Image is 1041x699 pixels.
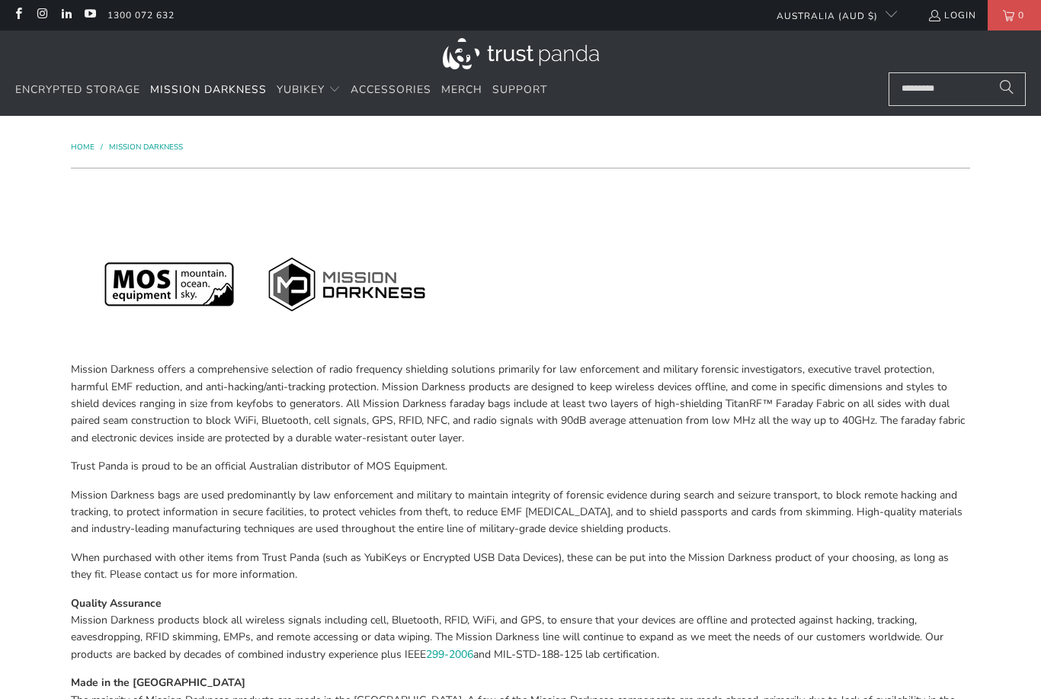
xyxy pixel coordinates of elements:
[15,72,140,108] a: Encrypted Storage
[426,647,473,662] a: 299-2006
[35,9,48,21] a: Trust Panda Australia on Instagram
[15,82,140,97] span: Encrypted Storage
[71,361,970,447] p: Mission Darkness offers a comprehensive selection of radio frequency shielding solutions primaril...
[71,596,162,611] strong: Quality Assurance
[83,9,96,21] a: Trust Panda Australia on YouTube
[443,38,599,69] img: Trust Panda Australia
[71,487,970,538] p: Mission Darkness bags are used predominantly by law enforcement and military to maintain integrit...
[150,72,267,108] a: Mission Darkness
[927,7,976,24] a: Login
[150,82,267,97] span: Mission Darkness
[107,7,175,24] a: 1300 072 632
[351,82,431,97] span: Accessories
[109,142,183,152] a: Mission Darkness
[473,413,875,428] span: radio signals with 90dB average attenuation from low MHz all the way up to 40GHz
[351,72,431,108] a: Accessories
[71,458,970,475] p: Trust Panda is proud to be an official Australian distributor of MOS Equipment.
[71,142,97,152] a: Home
[11,9,24,21] a: Trust Panda Australia on Facebook
[988,72,1026,106] button: Search
[441,82,482,97] span: Merch
[277,72,341,108] summary: YubiKey
[492,72,547,108] a: Support
[15,72,547,108] nav: Translation missing: en.navigation.header.main_nav
[441,72,482,108] a: Merch
[71,595,970,664] p: Mission Darkness products block all wireless signals including cell, Bluetooth, RFID, WiFi, and G...
[71,550,970,584] p: When purchased with other items from Trust Panda (such as YubiKeys or Encrypted USB Data Devices)...
[277,82,325,97] span: YubiKey
[71,675,245,690] strong: Made in the [GEOGRAPHIC_DATA]
[71,142,94,152] span: Home
[492,82,547,97] span: Support
[101,142,103,152] span: /
[59,9,72,21] a: Trust Panda Australia on LinkedIn
[889,72,1026,106] input: Search...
